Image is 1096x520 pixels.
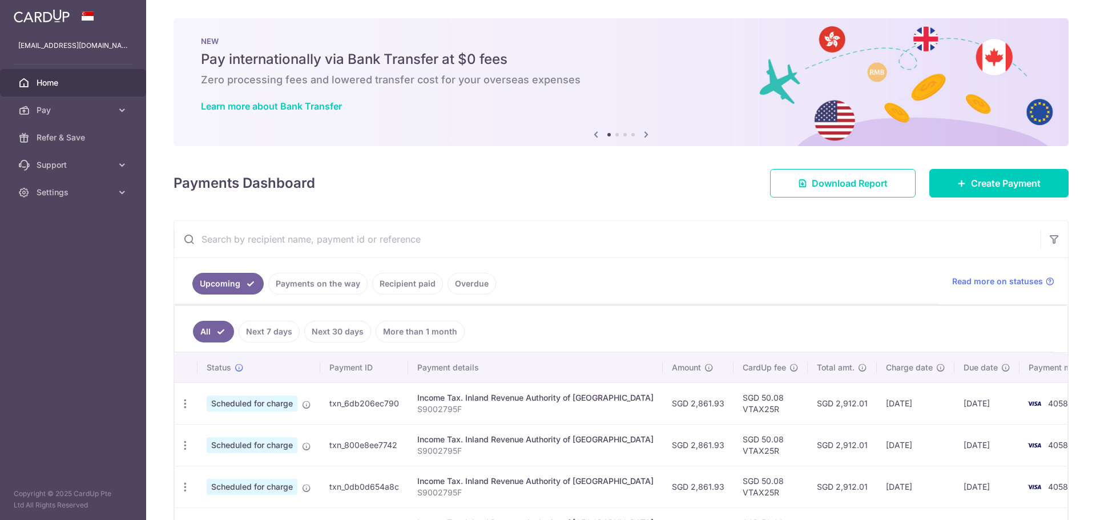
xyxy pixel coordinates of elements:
td: SGD 2,861.93 [663,466,734,507]
td: txn_0db0d654a8c [320,466,408,507]
span: Status [207,362,231,373]
span: CardUp fee [743,362,786,373]
th: Payment details [408,353,663,382]
span: 4058 [1048,398,1068,408]
td: [DATE] [877,382,954,424]
td: [DATE] [954,466,1020,507]
div: Income Tax. Inland Revenue Authority of [GEOGRAPHIC_DATA] [417,392,654,404]
td: [DATE] [877,466,954,507]
span: Amount [672,362,701,373]
td: SGD 50.08 VTAX25R [734,382,808,424]
img: Bank Card [1023,438,1046,452]
td: [DATE] [954,382,1020,424]
img: Bank Card [1023,480,1046,494]
div: Income Tax. Inland Revenue Authority of [GEOGRAPHIC_DATA] [417,475,654,487]
td: [DATE] [954,424,1020,466]
p: S9002795F [417,404,654,415]
td: SGD 2,912.01 [808,382,877,424]
h4: Payments Dashboard [174,173,315,194]
div: Income Tax. Inland Revenue Authority of [GEOGRAPHIC_DATA] [417,434,654,445]
a: All [193,321,234,342]
a: Download Report [770,169,916,197]
td: SGD 50.08 VTAX25R [734,466,808,507]
span: Due date [964,362,998,373]
span: Read more on statuses [952,276,1043,287]
td: [DATE] [877,424,954,466]
a: Learn more about Bank Transfer [201,100,342,112]
td: SGD 50.08 VTAX25R [734,424,808,466]
input: Search by recipient name, payment id or reference [174,221,1041,257]
span: Scheduled for charge [207,396,297,412]
h6: Zero processing fees and lowered transfer cost for your overseas expenses [201,73,1041,87]
a: More than 1 month [376,321,465,342]
img: Bank transfer banner [174,18,1069,146]
span: Charge date [886,362,933,373]
img: CardUp [14,9,70,23]
a: Create Payment [929,169,1069,197]
span: Support [37,159,112,171]
img: Bank Card [1023,397,1046,410]
span: Total amt. [817,362,855,373]
a: Upcoming [192,273,264,295]
td: SGD 2,861.93 [663,382,734,424]
td: SGD 2,861.93 [663,424,734,466]
p: NEW [201,37,1041,46]
span: Pay [37,104,112,116]
span: Refer & Save [37,132,112,143]
a: Next 30 days [304,321,371,342]
td: txn_800e8ee7742 [320,424,408,466]
h5: Pay internationally via Bank Transfer at $0 fees [201,50,1041,68]
span: Download Report [812,176,888,190]
span: Create Payment [971,176,1041,190]
a: Recipient paid [372,273,443,295]
span: Scheduled for charge [207,479,297,495]
td: SGD 2,912.01 [808,424,877,466]
td: txn_6db206ec790 [320,382,408,424]
p: S9002795F [417,487,654,498]
span: Home [37,77,112,88]
a: Overdue [448,273,496,295]
p: [EMAIL_ADDRESS][DOMAIN_NAME] [18,40,128,51]
td: SGD 2,912.01 [808,466,877,507]
span: 4058 [1048,440,1068,450]
p: S9002795F [417,445,654,457]
a: Read more on statuses [952,276,1054,287]
span: 4058 [1048,482,1068,491]
span: Settings [37,187,112,198]
th: Payment ID [320,353,408,382]
a: Payments on the way [268,273,368,295]
span: Scheduled for charge [207,437,297,453]
a: Next 7 days [239,321,300,342]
